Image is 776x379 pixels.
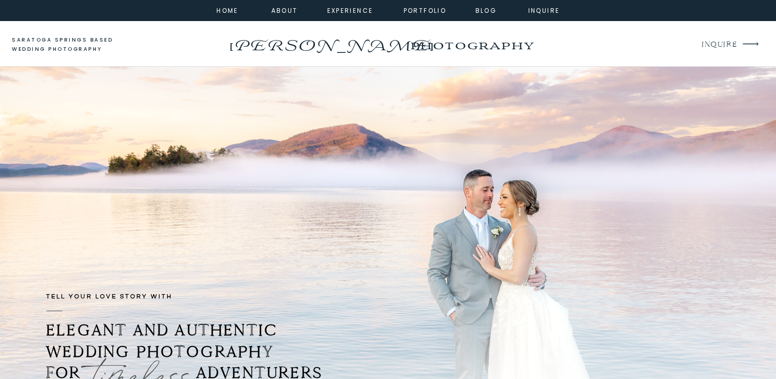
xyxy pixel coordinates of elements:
a: experience [327,5,369,14]
a: saratoga springs based wedding photography [12,35,132,54]
a: about [271,5,294,14]
a: photography [390,31,553,59]
a: [PERSON_NAME] [227,33,435,50]
a: home [214,5,242,14]
a: portfolio [403,5,447,14]
a: INQUIRE [702,38,736,52]
a: Blog [468,5,505,14]
a: inquire [526,5,563,14]
b: TELL YOUR LOVE STORY with [46,293,172,300]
